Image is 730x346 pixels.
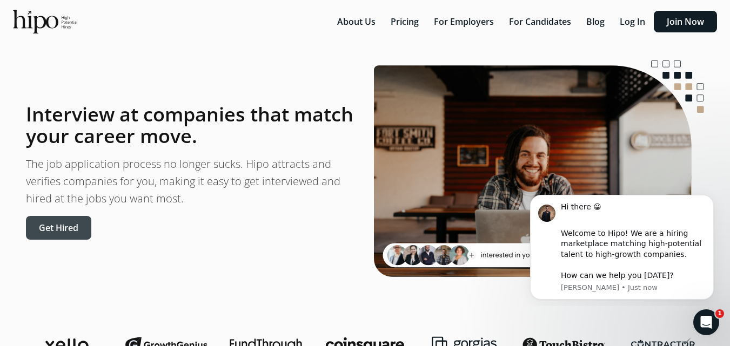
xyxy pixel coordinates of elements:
p: The job application process no longer sucks. Hipo attracts and verifies companies for you, making... [26,155,357,207]
span: 1 [715,309,724,318]
iframe: Intercom notifications message [514,185,730,306]
a: Join Now [654,16,717,28]
img: landing-image [374,60,705,282]
a: For Candidates [503,16,580,28]
button: Join Now [654,11,717,32]
button: About Us [331,11,382,32]
a: Blog [580,16,613,28]
iframe: Intercom live chat [693,309,719,335]
button: Blog [580,11,611,32]
button: For Candidates [503,11,578,32]
button: Log In [613,11,652,32]
a: Log In [613,16,654,28]
a: For Employers [427,16,503,28]
h1: Interview at companies that match your career move. [26,104,357,147]
button: Get Hired [26,216,91,240]
button: Pricing [384,11,425,32]
a: About Us [331,16,384,28]
img: official-logo [13,10,77,33]
button: For Employers [427,11,500,32]
a: Pricing [384,16,427,28]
